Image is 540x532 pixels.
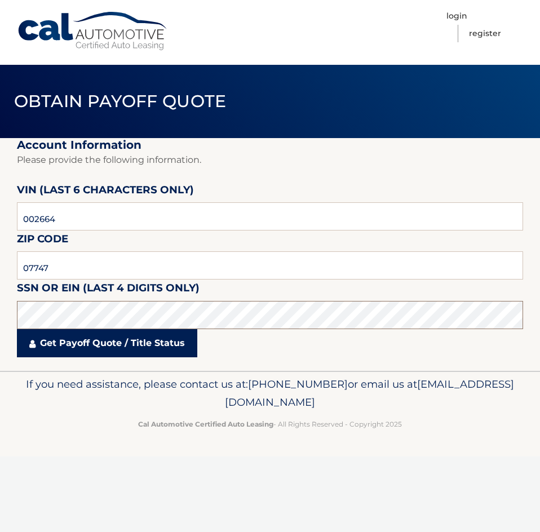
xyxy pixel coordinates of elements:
p: - All Rights Reserved - Copyright 2025 [17,418,523,430]
a: Login [446,7,467,25]
label: VIN (last 6 characters only) [17,181,194,202]
a: Get Payoff Quote / Title Status [17,329,197,357]
h2: Account Information [17,138,523,152]
span: [PHONE_NUMBER] [248,378,348,391]
p: If you need assistance, please contact us at: or email us at [17,375,523,411]
p: Please provide the following information. [17,152,523,168]
label: Zip Code [17,230,68,251]
a: Cal Automotive [17,11,169,51]
strong: Cal Automotive Certified Auto Leasing [138,420,273,428]
span: Obtain Payoff Quote [14,91,227,112]
a: Register [469,25,501,42]
label: SSN or EIN (last 4 digits only) [17,280,200,300]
